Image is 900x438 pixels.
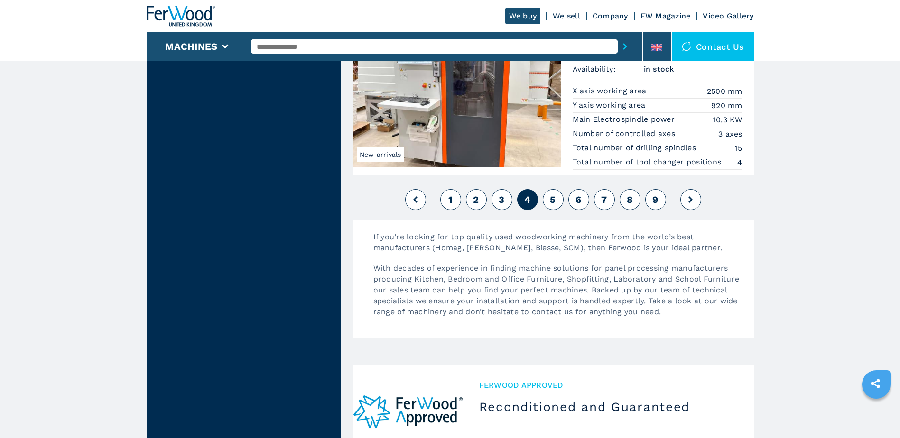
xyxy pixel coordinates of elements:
p: Total number of tool changer positions [573,157,724,167]
span: 7 [601,194,607,205]
button: 3 [492,189,512,210]
button: submit-button [618,36,632,57]
iframe: Chat [860,395,893,431]
img: Ferwood [147,6,215,27]
em: 2500 mm [707,86,742,97]
button: 9 [645,189,666,210]
a: We buy [505,8,541,24]
h3: Reconditioned and Guaranteed [479,399,739,414]
span: New arrivals [357,147,404,162]
p: Number of controlled axes [573,128,678,139]
button: 1 [440,189,461,210]
p: X axis working area [573,86,649,96]
em: 3 axes [718,128,742,139]
span: Availability: [573,64,644,74]
p: Total number of drilling spindles [573,143,699,153]
span: 5 [550,194,556,205]
em: 4 [737,157,742,168]
img: Vertical CNC Machine Centres HOLZHER EVOLUTION 7402 [353,6,561,167]
a: Vertical CNC Machine Centres HOLZHER EVOLUTION 7402New arrivals008139Vertical CNC Machine Centres... [353,6,754,175]
button: 6 [568,189,589,210]
span: 2 [473,194,479,205]
button: 7 [594,189,615,210]
div: Contact us [672,32,754,61]
span: Ferwood Approved [479,380,739,391]
em: 10.3 KW [713,114,742,125]
a: Video Gallery [703,11,753,20]
img: Contact us [682,42,691,51]
em: 15 [735,143,742,154]
span: 8 [627,194,633,205]
a: FW Magazine [640,11,691,20]
p: Main Electrospindle power [573,114,677,125]
a: Company [593,11,628,20]
button: Machines [165,41,217,52]
span: in stock [644,64,742,74]
button: 4 [517,189,538,210]
a: We sell [553,11,580,20]
p: If you’re looking for top quality used woodworking machinery from the world’s best manufacturers ... [364,231,754,263]
a: sharethis [863,372,887,395]
span: 3 [499,194,504,205]
span: 4 [524,194,530,205]
span: 1 [448,194,453,205]
button: 5 [543,189,564,210]
button: 8 [620,189,640,210]
p: Y axis working area [573,100,648,110]
button: 2 [466,189,487,210]
em: 920 mm [711,100,742,111]
span: 9 [652,194,658,205]
span: 6 [575,194,581,205]
p: With decades of experience in finding machine solutions for panel processing manufacturers produc... [364,263,754,327]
